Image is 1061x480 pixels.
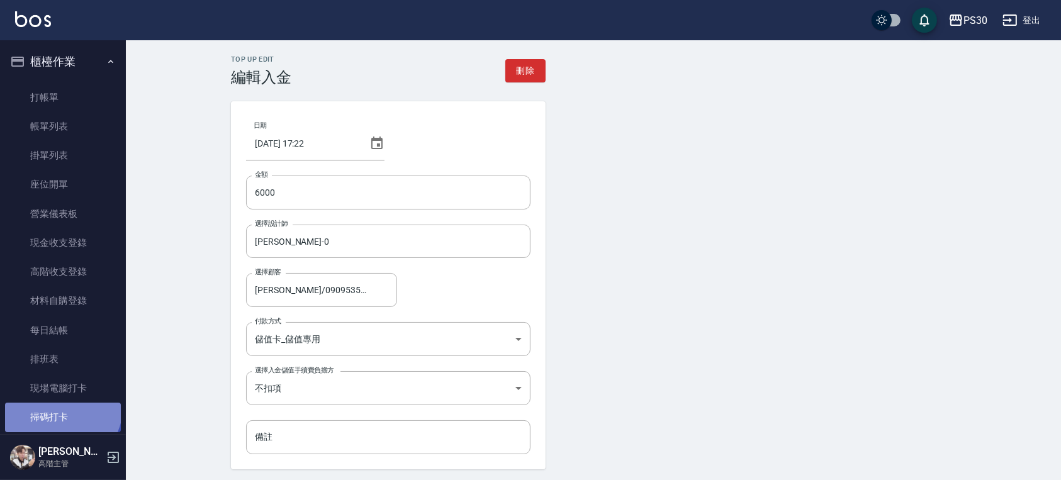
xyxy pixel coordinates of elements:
[255,267,281,277] label: 選擇顧客
[255,170,268,179] label: 金額
[5,170,121,199] a: 座位開單
[5,345,121,374] a: 排班表
[912,8,937,33] button: save
[38,445,103,458] h5: [PERSON_NAME]
[5,228,121,257] a: 現金收支登錄
[5,112,121,141] a: 帳單列表
[255,366,334,375] label: 選擇入金儲值手續費負擔方
[505,59,546,82] button: 刪除
[38,458,103,469] p: 高階主管
[10,445,35,470] img: Person
[231,55,291,64] h2: Top Up Edit
[231,69,291,86] h3: 編輯入金
[246,322,530,356] div: 儲值卡_儲值專用
[254,121,267,130] label: 日期
[5,403,121,432] a: 掃碼打卡
[5,316,121,345] a: 每日結帳
[255,316,281,326] label: 付款方式
[5,45,121,78] button: 櫃檯作業
[5,141,121,170] a: 掛單列表
[963,13,987,28] div: PS30
[5,83,121,112] a: 打帳單
[5,199,121,228] a: 營業儀表板
[5,374,121,403] a: 現場電腦打卡
[997,9,1046,32] button: 登出
[255,219,288,228] label: 選擇設計師
[943,8,992,33] button: PS30
[5,286,121,315] a: 材料自購登錄
[246,371,530,405] div: 不扣項
[5,257,121,286] a: 高階收支登錄
[15,11,51,27] img: Logo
